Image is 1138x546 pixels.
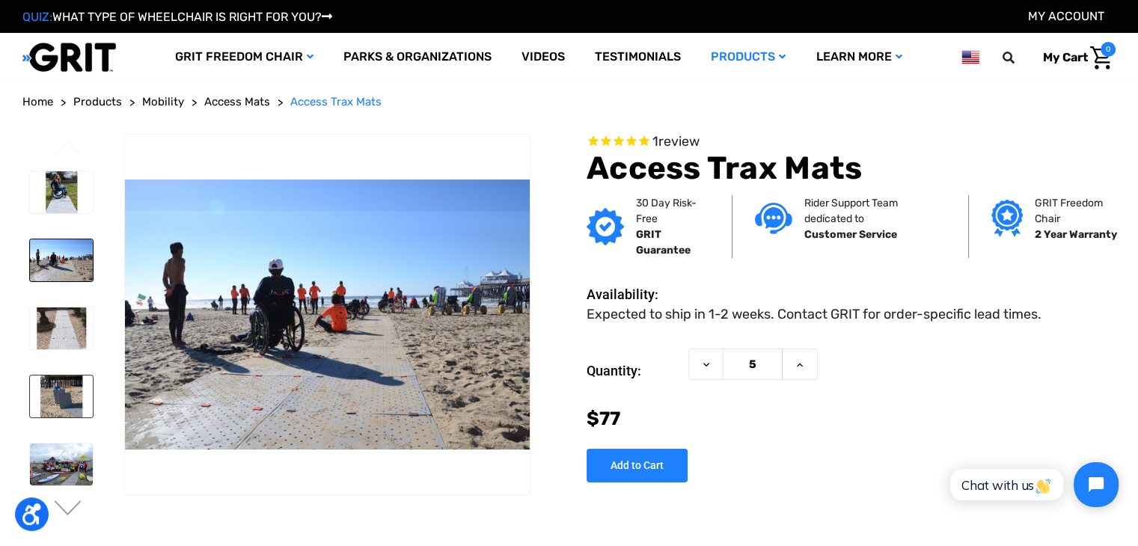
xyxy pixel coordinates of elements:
[1035,195,1121,227] p: GRIT Freedom Chair
[934,450,1131,520] iframe: Tidio Chat
[204,93,270,111] a: Access Mats
[22,93,1116,111] nav: Breadcrumb
[1035,228,1117,241] strong: 2 Year Warranty
[1090,46,1112,70] img: Cart
[73,95,122,108] span: Products
[22,93,53,111] a: Home
[160,33,328,82] a: GRIT Freedom Chair
[290,93,382,111] a: Access Trax Mats
[804,195,946,227] p: Rider Support Team dedicated to
[587,284,681,304] dt: Availability:
[755,203,792,233] img: Customer service
[52,500,84,518] button: Go to slide 2 of 6
[587,304,1041,325] dd: Expected to ship in 1-2 weeks. Contact GRIT for order-specific lead times.
[696,33,801,82] a: Products
[1101,42,1116,57] span: 0
[22,10,332,24] a: QUIZ:WHAT TYPE OF WHEELCHAIR IS RIGHT FOR YOU?
[587,349,681,393] label: Quantity:
[30,444,93,485] img: Access Trax Mats
[587,134,1116,150] span: Rated 5.0 out of 5 stars 1 reviews
[652,133,700,150] span: 1 reviews
[142,93,184,111] a: Mobility
[587,150,1116,187] h1: Access Trax Mats
[142,95,184,108] span: Mobility
[22,10,52,24] span: QUIZ:
[1028,9,1104,23] a: Account
[961,48,979,67] img: us.png
[801,33,917,82] a: Learn More
[22,95,53,108] span: Home
[587,208,624,245] img: GRIT Guarantee
[636,195,709,227] p: 30 Day Risk-Free
[30,375,93,417] img: Access Trax Mats
[636,228,691,257] strong: GRIT Guarantee
[507,33,580,82] a: Videos
[22,42,116,73] img: GRIT All-Terrain Wheelchair and Mobility Equipment
[804,228,897,241] strong: Customer Service
[30,171,93,213] img: Access Trax Mats
[125,180,530,450] img: Access Trax Mats
[73,93,122,111] a: Products
[658,133,700,150] span: review
[587,408,620,429] span: $77
[991,200,1022,237] img: Grit freedom
[290,95,382,108] span: Access Trax Mats
[1009,42,1032,73] input: Search
[30,307,93,349] img: Access Trax Mats
[204,95,270,108] span: Access Mats
[52,141,84,159] button: Go to slide 6 of 6
[1032,42,1116,73] a: Cart with 0 items
[1043,50,1088,64] span: My Cart
[587,449,688,482] input: Add to Cart
[580,33,696,82] a: Testimonials
[328,33,507,82] a: Parks & Organizations
[30,239,93,281] img: Access Trax Mats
